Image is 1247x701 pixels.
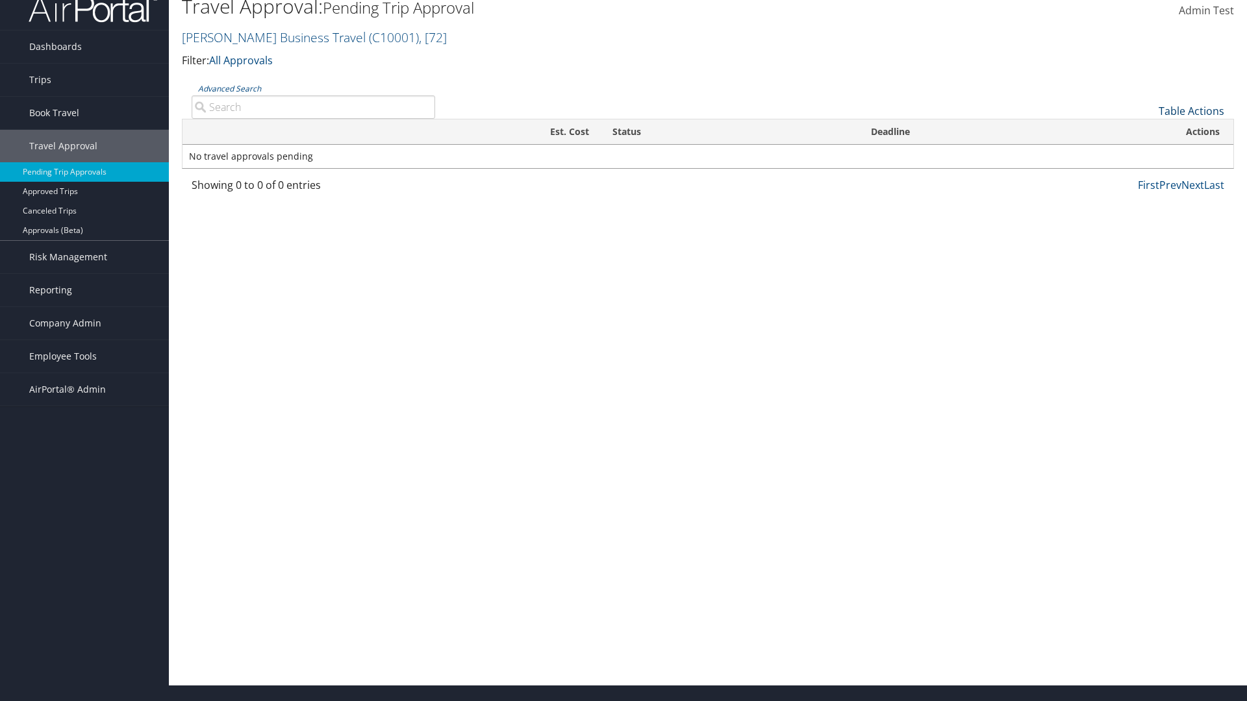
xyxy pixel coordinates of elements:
a: All Approvals [209,53,273,68]
span: Employee Tools [29,340,97,373]
a: Last [1204,178,1224,192]
span: Travel Approval [29,130,97,162]
a: Prev [1159,178,1181,192]
span: AirPortal® Admin [29,373,106,406]
p: Filter: [182,53,883,69]
a: First [1138,178,1159,192]
span: Dashboards [29,31,82,63]
div: Showing 0 to 0 of 0 entries [192,177,435,199]
a: Next [1181,178,1204,192]
input: Advanced Search [192,95,435,119]
span: Trips [29,64,51,96]
th: Est. Cost: activate to sort column ascending [286,119,601,145]
td: No travel approvals pending [183,145,1233,168]
span: Company Admin [29,307,101,339]
th: Actions [1174,119,1233,145]
span: Risk Management [29,241,107,273]
span: Book Travel [29,97,79,129]
span: , [ 72 ] [419,29,447,46]
a: [PERSON_NAME] Business Travel [182,29,447,46]
a: Table Actions [1159,104,1224,118]
span: Admin Test [1179,3,1234,18]
a: Advanced Search [198,83,261,94]
th: Deadline: activate to sort column descending [859,119,1174,145]
th: Status: activate to sort column ascending [601,119,859,145]
span: Reporting [29,274,72,306]
span: ( C10001 ) [369,29,419,46]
